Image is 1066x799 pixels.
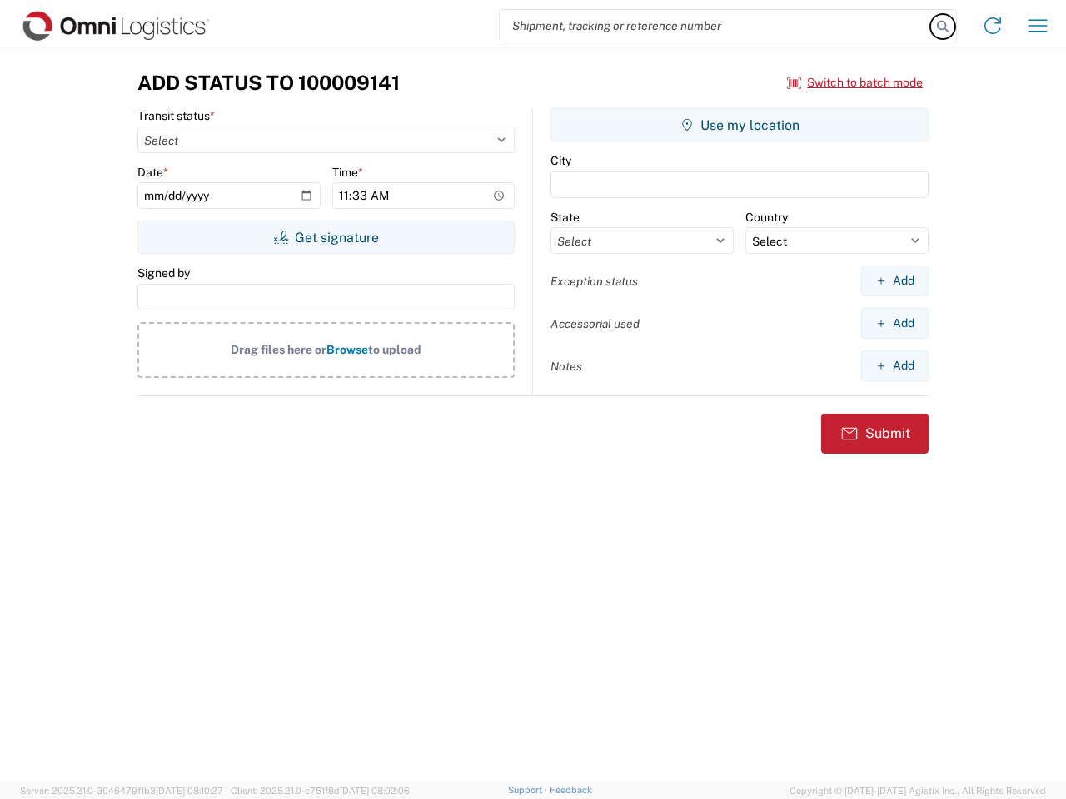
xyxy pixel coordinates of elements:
[550,785,592,795] a: Feedback
[137,108,215,123] label: Transit status
[550,153,571,168] label: City
[326,343,368,356] span: Browse
[156,786,223,796] span: [DATE] 08:10:27
[137,71,400,95] h3: Add Status to 100009141
[745,210,788,225] label: Country
[861,350,929,381] button: Add
[20,786,223,796] span: Server: 2025.21.0-3046479f1b3
[861,266,929,296] button: Add
[368,343,421,356] span: to upload
[821,414,929,454] button: Submit
[137,165,168,180] label: Date
[861,308,929,339] button: Add
[508,785,550,795] a: Support
[790,783,1046,798] span: Copyright © [DATE]-[DATE] Agistix Inc., All Rights Reserved
[137,266,190,280] label: Signed by
[332,165,363,180] label: Time
[550,210,580,225] label: State
[550,359,582,374] label: Notes
[340,786,410,796] span: [DATE] 08:02:06
[500,10,931,42] input: Shipment, tracking or reference number
[137,221,515,254] button: Get signature
[550,274,638,289] label: Exception status
[231,343,326,356] span: Drag files here or
[231,786,410,796] span: Client: 2025.21.0-c751f8d
[550,316,640,331] label: Accessorial used
[787,69,923,97] button: Switch to batch mode
[550,108,929,141] button: Use my location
